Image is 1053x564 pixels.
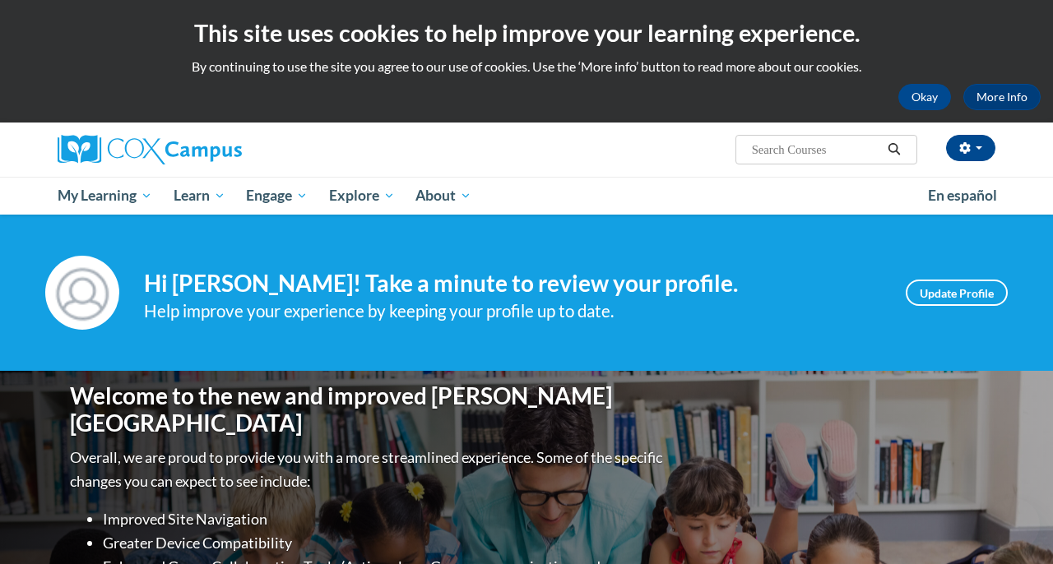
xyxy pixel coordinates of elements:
[917,178,1008,213] a: En español
[928,187,997,204] span: En español
[987,498,1040,551] iframe: Button to launch messaging window
[235,177,318,215] a: Engage
[750,140,882,159] input: Search Courses
[415,186,471,206] span: About
[45,256,119,330] img: Profile Image
[103,507,666,531] li: Improved Site Navigation
[144,270,881,298] h4: Hi [PERSON_NAME]! Take a minute to review your profile.
[946,135,995,161] button: Account Settings
[12,58,1041,76] p: By continuing to use the site you agree to our use of cookies. Use the ‘More info’ button to read...
[70,382,666,437] h1: Welcome to the new and improved [PERSON_NAME][GEOGRAPHIC_DATA]
[329,186,395,206] span: Explore
[906,280,1008,306] a: Update Profile
[898,84,951,110] button: Okay
[882,140,907,159] button: Search
[58,186,152,206] span: My Learning
[174,186,225,206] span: Learn
[70,446,666,493] p: Overall, we are proud to provide you with a more streamlined experience. Some of the specific cha...
[12,16,1041,49] h2: This site uses cookies to help improve your learning experience.
[406,177,483,215] a: About
[58,135,354,164] a: Cox Campus
[318,177,406,215] a: Explore
[45,177,1008,215] div: Main menu
[246,186,308,206] span: Engage
[163,177,236,215] a: Learn
[144,298,881,325] div: Help improve your experience by keeping your profile up to date.
[103,531,666,555] li: Greater Device Compatibility
[47,177,163,215] a: My Learning
[963,84,1041,110] a: More Info
[58,135,242,164] img: Cox Campus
